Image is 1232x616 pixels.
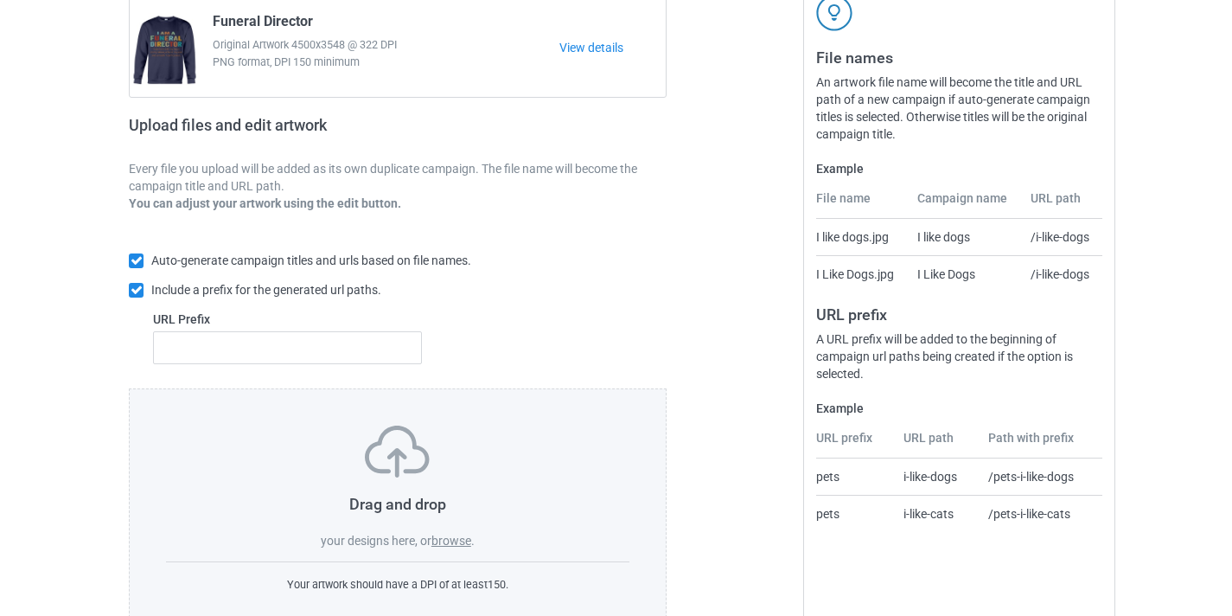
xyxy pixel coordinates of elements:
td: /i-like-dogs [1021,219,1102,255]
a: View details [559,39,666,56]
td: /pets-i-like-dogs [979,459,1102,495]
span: PNG format, DPI 150 minimum [213,54,559,71]
th: URL path [1021,189,1102,219]
td: I like dogs [908,219,1022,255]
td: i-like-dogs [894,459,980,495]
span: Original Artwork 4500x3548 @ 322 DPI [213,36,559,54]
th: Path with prefix [979,429,1102,459]
span: Your artwork should have a DPI of at least 150 . [287,578,508,591]
th: Campaign name [908,189,1022,219]
span: Auto-generate campaign titles and urls based on file names. [151,253,471,267]
td: /pets-i-like-cats [979,495,1102,532]
label: Example [816,400,1102,417]
td: pets [816,495,894,532]
span: Funeral Director [213,13,313,36]
td: I Like Dogs.jpg [816,255,907,292]
span: Include a prefix for the generated url paths. [151,283,381,297]
div: A URL prefix will be added to the beginning of campaign url paths being created if the option is ... [816,330,1102,382]
b: You can adjust your artwork using the edit button. [129,196,401,210]
td: I like dogs.jpg [816,219,907,255]
h2: Upload files and edit artwork [129,116,451,148]
td: /i-like-dogs [1021,255,1102,292]
th: URL prefix [816,429,894,459]
div: An artwork file name will become the title and URL path of a new campaign if auto-generate campai... [816,74,1102,143]
label: Example [816,160,1102,177]
p: Every file you upload will be added as its own duplicate campaign. The file name will become the ... [129,160,667,195]
label: URL Prefix [153,311,422,328]
span: . [471,534,475,548]
h3: File names [816,48,1102,67]
td: I Like Dogs [908,255,1022,292]
td: i-like-cats [894,495,980,532]
th: File name [816,189,907,219]
th: URL path [894,429,980,459]
td: pets [816,459,894,495]
h3: Drag and drop [166,494,629,514]
h3: URL prefix [816,305,1102,324]
label: browse [431,534,471,548]
img: svg+xml;base64,PD94bWwgdmVyc2lvbj0iMS4wIiBlbmNvZGluZz0iVVRGLTgiPz4KPHN2ZyB3aWR0aD0iNzVweCIgaGVpZ2... [365,426,430,478]
span: your designs here, or [321,534,431,548]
